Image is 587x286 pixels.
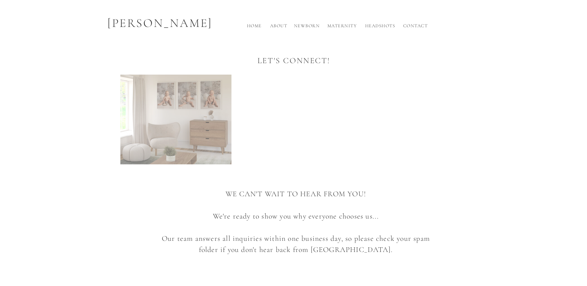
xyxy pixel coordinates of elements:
[251,54,337,65] h1: Let's Connect!
[402,22,429,32] a: Contact
[293,22,321,32] a: Newborn
[102,14,218,32] p: [PERSON_NAME]
[325,22,359,32] a: Maternity
[244,22,264,32] a: Home
[269,22,289,32] a: About
[363,22,397,32] a: Headshots
[156,177,436,261] p: WE CAN'T WAIT TO HEAR FROM YOU! We're ready to show you why everyone chooses us... Our team answe...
